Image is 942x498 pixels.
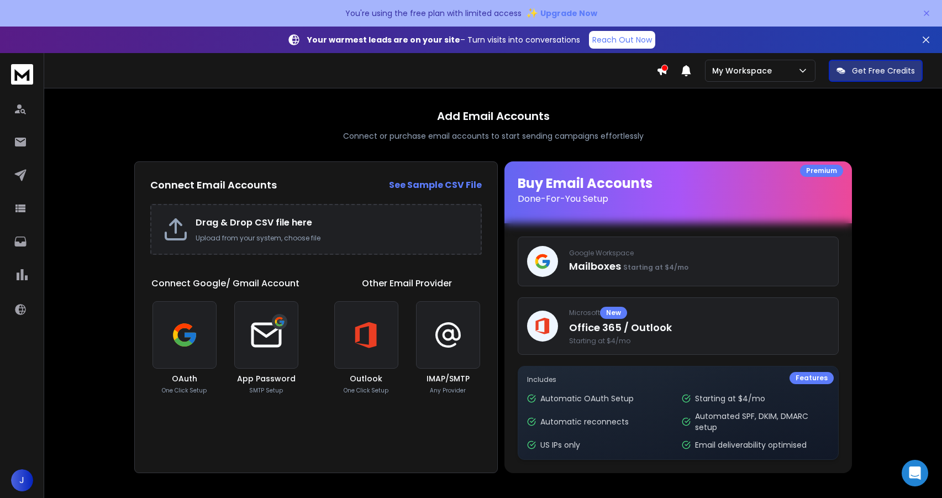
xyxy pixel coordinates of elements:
[172,373,197,384] h3: OAuth
[11,469,33,491] button: J
[389,179,482,192] a: See Sample CSV File
[569,259,829,274] p: Mailboxes
[569,337,829,345] span: Starting at $4/mo
[902,460,928,486] div: Open Intercom Messenger
[150,177,277,193] h2: Connect Email Accounts
[589,31,655,49] a: Reach Out Now
[518,192,839,206] p: Done-For-You Setup
[196,216,470,229] h2: Drag & Drop CSV file here
[592,34,652,45] p: Reach Out Now
[540,439,580,450] p: US IPs only
[343,130,644,141] p: Connect or purchase email accounts to start sending campaigns effortlessly
[389,179,482,191] strong: See Sample CSV File
[350,373,382,384] h3: Outlook
[362,277,452,290] h1: Other Email Provider
[526,2,597,24] button: ✨Upgrade Now
[569,320,829,336] p: Office 365 / Outlook
[307,34,460,45] strong: Your warmest leads are on your site
[151,277,299,290] h1: Connect Google/ Gmail Account
[344,386,388,395] p: One Click Setup
[307,34,580,45] p: – Turn visits into conversations
[540,8,597,19] span: Upgrade Now
[237,373,296,384] h3: App Password
[527,375,829,384] p: Includes
[162,386,207,395] p: One Click Setup
[427,373,470,384] h3: IMAP/SMTP
[430,386,466,395] p: Any Provider
[540,393,634,404] p: Automatic OAuth Setup
[518,175,839,206] h1: Buy Email Accounts
[11,64,33,85] img: logo
[712,65,776,76] p: My Workspace
[829,60,923,82] button: Get Free Credits
[695,439,807,450] p: Email deliverability optimised
[569,307,829,319] p: Microsoft
[695,393,765,404] p: Starting at $4/mo
[600,307,627,319] div: New
[790,372,834,384] div: Features
[569,249,829,258] p: Google Workspace
[437,108,550,124] h1: Add Email Accounts
[345,8,522,19] p: You're using the free plan with limited access
[623,263,688,272] span: Starting at $4/mo
[540,416,629,427] p: Automatic reconnects
[695,411,829,433] p: Automated SPF, DKIM, DMARC setup
[249,386,283,395] p: SMTP Setup
[526,6,538,21] span: ✨
[852,65,915,76] p: Get Free Credits
[800,165,843,177] div: Premium
[196,234,470,243] p: Upload from your system, choose file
